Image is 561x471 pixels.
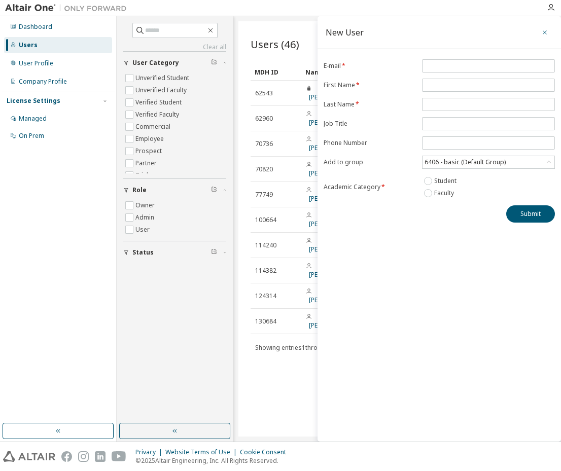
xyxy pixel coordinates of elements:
label: Partner [135,157,159,169]
img: facebook.svg [61,451,72,462]
label: Faculty [434,187,456,199]
span: 114240 [255,241,276,249]
div: New User [326,28,364,37]
label: Unverified Student [135,72,191,84]
img: Altair One [5,3,132,13]
label: Owner [135,199,157,211]
span: Clear filter [211,186,217,194]
button: Status [123,241,226,264]
label: Verified Faculty [135,108,181,121]
p: © 2025 Altair Engineering, Inc. All Rights Reserved. [135,456,292,465]
span: 100664 [255,216,276,224]
a: [PERSON_NAME] [309,93,356,101]
span: 62960 [255,115,273,123]
a: [PERSON_NAME] [309,321,356,330]
span: 114382 [255,267,276,275]
div: Cookie Consent [240,448,292,456]
img: altair_logo.svg [3,451,55,462]
img: instagram.svg [78,451,89,462]
button: Submit [506,205,555,223]
div: License Settings [7,97,60,105]
a: [PERSON_NAME] [309,296,356,304]
label: E-mail [324,62,416,70]
label: Trial [135,169,150,182]
label: Verified Student [135,96,184,108]
div: Company Profile [19,78,67,86]
label: Unverified Faculty [135,84,189,96]
span: Showing entries 1 through 10 of 46 [255,343,349,352]
label: Admin [135,211,156,224]
span: 62543 [255,89,273,97]
label: Academic Category [324,183,416,191]
a: Clear all [123,43,226,51]
span: Role [132,186,147,194]
a: [PERSON_NAME] [309,118,356,127]
span: 130684 [255,317,276,325]
span: 70820 [255,165,273,173]
span: 70736 [255,140,273,148]
div: Privacy [135,448,165,456]
div: Dashboard [19,23,52,31]
label: Phone Number [324,139,416,147]
a: [PERSON_NAME] [309,270,356,279]
img: youtube.svg [112,451,126,462]
button: User Category [123,52,226,74]
label: Employee [135,133,166,145]
label: Add to group [324,158,416,166]
div: On Prem [19,132,44,140]
a: [PERSON_NAME] [309,194,356,203]
div: MDH ID [255,64,297,80]
a: [PERSON_NAME] [309,169,356,177]
a: [PERSON_NAME] [309,245,356,253]
span: Clear filter [211,248,217,257]
div: Website Terms of Use [165,448,240,456]
label: User [135,224,152,236]
a: [PERSON_NAME] [309,220,356,228]
label: Prospect [135,145,164,157]
button: Role [123,179,226,201]
img: linkedin.svg [95,451,106,462]
div: Users [19,41,38,49]
label: Job Title [324,120,416,128]
span: Clear filter [211,59,217,67]
span: 77749 [255,191,273,199]
label: Commercial [135,121,172,133]
div: Name [305,64,348,80]
label: Last Name [324,100,416,108]
span: 124314 [255,292,276,300]
div: 6406 - basic (Default Group) [423,156,554,168]
a: [PERSON_NAME] [309,143,356,152]
span: Users (46) [251,37,299,51]
div: Managed [19,115,47,123]
label: Student [434,175,459,187]
span: User Category [132,59,179,67]
div: User Profile [19,59,53,67]
span: Status [132,248,154,257]
div: 6406 - basic (Default Group) [423,157,507,168]
label: First Name [324,81,416,89]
